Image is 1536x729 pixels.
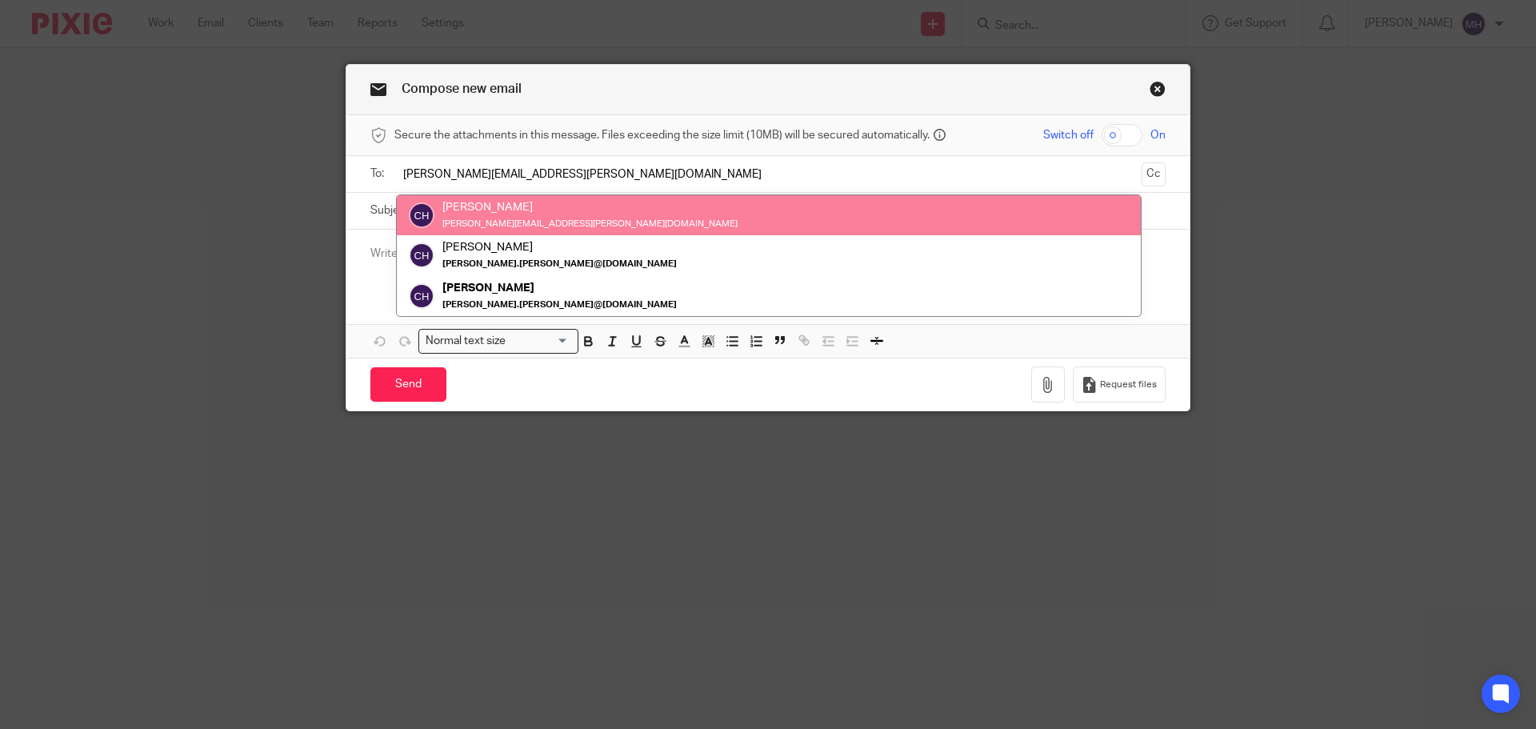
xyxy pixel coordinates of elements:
div: [PERSON_NAME] [442,240,677,256]
em: [DOMAIN_NAME] [602,300,677,309]
div: Search for option [418,329,578,354]
em: [PERSON_NAME].[PERSON_NAME] [442,300,594,309]
span: Request files [1100,379,1157,391]
small: [PERSON_NAME][EMAIL_ADDRESS][PERSON_NAME][DOMAIN_NAME] [442,219,738,228]
span: Compose new email [402,82,522,95]
label: To: [370,166,388,182]
small: @ [442,300,677,309]
em: [PERSON_NAME].[PERSON_NAME] [442,260,594,269]
img: svg%3E [409,202,434,228]
span: On [1150,127,1166,143]
a: Close this dialog window [1150,81,1166,102]
input: Send [370,367,446,402]
button: Request files [1073,367,1166,403]
button: Cc [1142,162,1166,186]
div: [PERSON_NAME] [442,199,738,215]
img: svg%3E [409,283,434,309]
span: Switch off [1043,127,1094,143]
span: Secure the attachments in this message. Files exceeding the size limit (10MB) will be secured aut... [394,127,930,143]
span: Normal text size [422,333,510,350]
img: svg%3E [409,243,434,269]
em: [DOMAIN_NAME] [602,260,677,269]
label: Subject: [370,202,412,218]
small: @ [442,260,677,269]
input: Search for option [511,333,569,350]
em: [PERSON_NAME] [442,282,534,294]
